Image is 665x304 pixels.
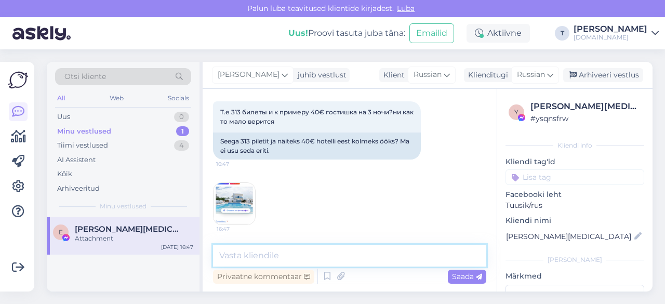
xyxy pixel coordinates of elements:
div: Klient [379,70,405,81]
div: All [55,91,67,105]
p: Kliendi nimi [506,215,644,226]
div: Proovi tasuta juba täna: [288,27,405,39]
div: 1 [176,126,189,137]
div: [DOMAIN_NAME] [574,33,647,42]
div: T [555,26,569,41]
b: Uus! [288,28,308,38]
span: 16:47 [216,160,255,168]
span: Т.е 313 билеты и к примеру 40€ гостишка на 3 ночи?ни как то мало верится [220,108,415,125]
div: Kõik [57,169,72,179]
div: Attachment [75,234,193,243]
div: Socials [166,91,191,105]
div: # ysqnsfrw [530,113,641,124]
div: 4 [174,140,189,151]
span: y [514,108,518,116]
div: [PERSON_NAME] [506,255,644,265]
div: 0 [174,112,189,122]
div: Aktiivne [467,24,530,43]
img: Askly Logo [8,70,28,90]
span: Minu vestlused [100,202,147,211]
span: 16:47 [217,225,256,233]
div: AI Assistent [57,155,96,165]
span: [PERSON_NAME] [218,69,280,81]
span: Elena Malleus [75,224,183,234]
div: [DATE] 16:47 [161,243,193,251]
div: Privaatne kommentaar [213,270,314,284]
span: Saada [452,272,482,281]
div: Arhiveeritud [57,183,100,194]
span: E [59,228,63,236]
a: [PERSON_NAME][DOMAIN_NAME] [574,25,659,42]
div: Kliendi info [506,141,644,150]
div: [PERSON_NAME][MEDICAL_DATA] [530,100,641,113]
button: Emailid [409,23,454,43]
div: Arhiveeri vestlus [563,68,643,82]
span: Otsi kliente [64,71,106,82]
div: juhib vestlust [294,70,347,81]
span: Russian [517,69,545,81]
div: Minu vestlused [57,126,111,137]
input: Lisa tag [506,169,644,185]
span: Luba [394,4,418,13]
div: Web [108,91,126,105]
p: Märkmed [506,271,644,282]
p: Kliendi tag'id [506,156,644,167]
div: Seega 313 piletit ja näiteks 40€ hotelli eest kolmeks ööks? Ma ei usu seda eriti. [213,133,421,160]
div: Tiimi vestlused [57,140,108,151]
span: Russian [414,69,442,81]
p: Tuusik/rus [506,200,644,211]
div: [PERSON_NAME] [574,25,647,33]
input: Lisa nimi [506,231,632,242]
p: Facebooki leht [506,189,644,200]
div: Uus [57,112,70,122]
img: Attachment [214,183,255,224]
div: Klienditugi [464,70,508,81]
